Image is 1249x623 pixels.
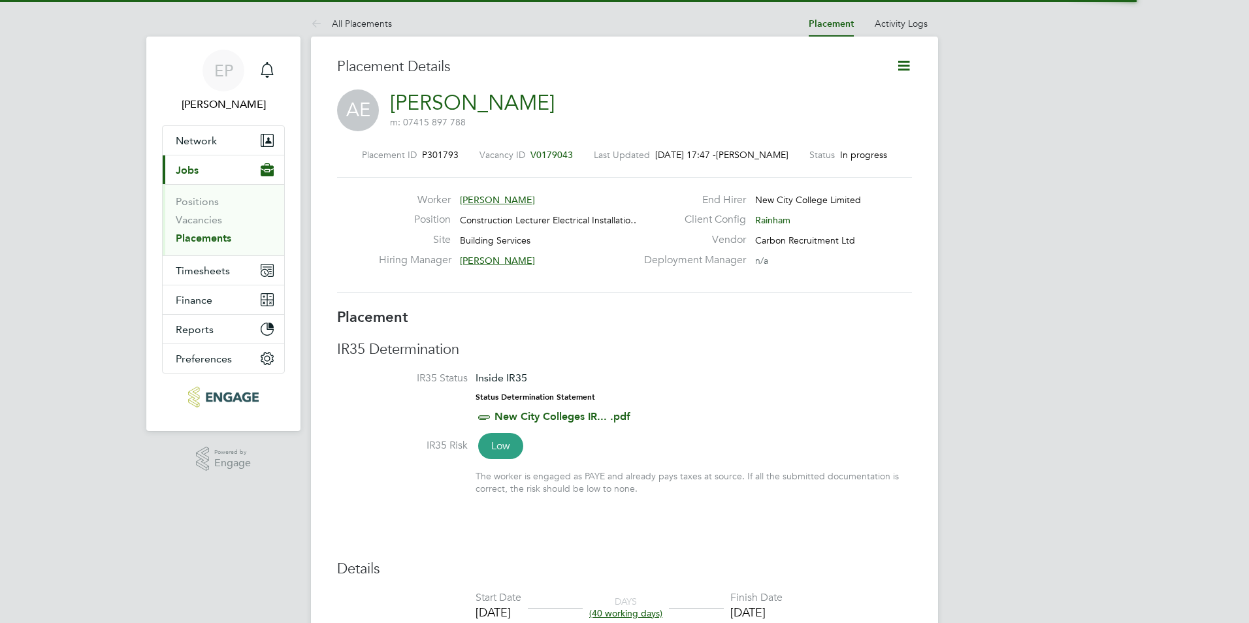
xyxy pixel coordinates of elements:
[176,214,222,226] a: Vacancies
[214,62,233,79] span: EP
[755,255,768,266] span: n/a
[162,387,285,407] a: Go to home page
[311,18,392,29] a: All Placements
[163,184,284,255] div: Jobs
[176,195,219,208] a: Positions
[476,392,595,402] strong: Status Determination Statement
[162,97,285,112] span: Emma Procter
[809,18,854,29] a: Placement
[840,149,887,161] span: In progress
[176,323,214,336] span: Reports
[337,57,876,76] h3: Placement Details
[337,372,468,385] label: IR35 Status
[594,149,650,161] label: Last Updated
[530,149,573,161] span: V0179043
[589,607,662,619] span: (40 working days)
[379,253,451,267] label: Hiring Manager
[163,315,284,343] button: Reports
[214,447,251,458] span: Powered by
[730,605,783,620] div: [DATE]
[636,233,746,247] label: Vendor
[337,308,408,326] b: Placement
[176,135,217,147] span: Network
[214,458,251,469] span: Engage
[196,447,251,471] a: Powered byEngage
[716,149,788,161] span: [PERSON_NAME]
[146,37,300,431] nav: Main navigation
[379,213,451,227] label: Position
[176,264,230,277] span: Timesheets
[422,149,459,161] span: P301793
[362,149,417,161] label: Placement ID
[460,194,535,206] span: [PERSON_NAME]
[337,89,379,131] span: AE
[176,164,199,176] span: Jobs
[755,194,861,206] span: New City College Limited
[176,294,212,306] span: Finance
[176,353,232,365] span: Preferences
[379,233,451,247] label: Site
[188,387,258,407] img: carbonrecruitment-logo-retina.png
[476,591,521,605] div: Start Date
[636,193,746,207] label: End Hirer
[809,149,835,161] label: Status
[655,149,716,161] span: [DATE] 17:47 -
[730,591,783,605] div: Finish Date
[479,149,525,161] label: Vacancy ID
[636,253,746,267] label: Deployment Manager
[163,256,284,285] button: Timesheets
[875,18,928,29] a: Activity Logs
[460,214,640,226] span: Construction Lecturer Electrical Installatio…
[478,433,523,459] span: Low
[476,470,912,494] div: The worker is engaged as PAYE and already pays taxes at source. If all the submitted documentatio...
[755,214,790,226] span: Rainham
[583,596,669,619] div: DAYS
[337,560,912,579] h3: Details
[163,285,284,314] button: Finance
[390,90,555,116] a: [PERSON_NAME]
[460,255,535,266] span: [PERSON_NAME]
[460,234,530,246] span: Building Services
[636,213,746,227] label: Client Config
[337,340,912,359] h3: IR35 Determination
[476,605,521,620] div: [DATE]
[163,126,284,155] button: Network
[755,234,855,246] span: Carbon Recruitment Ltd
[163,344,284,373] button: Preferences
[476,372,527,384] span: Inside IR35
[163,155,284,184] button: Jobs
[176,232,231,244] a: Placements
[390,116,466,128] span: m: 07415 897 788
[162,50,285,112] a: EP[PERSON_NAME]
[379,193,451,207] label: Worker
[337,439,468,453] label: IR35 Risk
[495,410,630,423] a: New City Colleges IR... .pdf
